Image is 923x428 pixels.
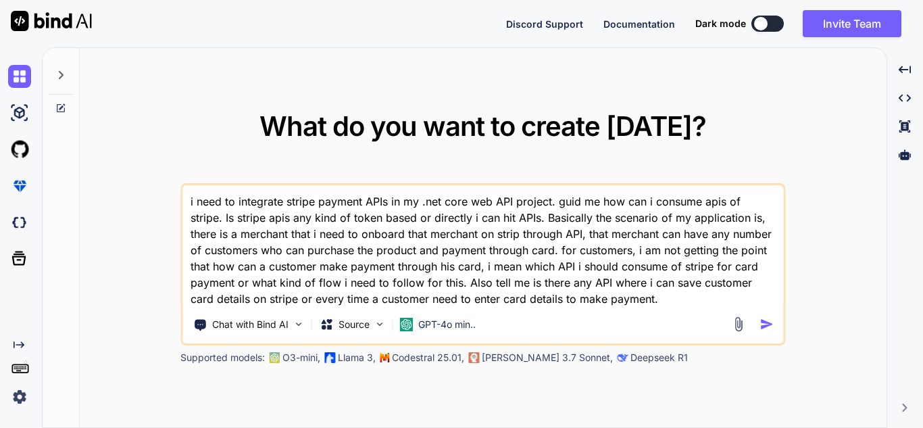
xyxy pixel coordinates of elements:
[803,10,901,37] button: Invite Team
[603,18,675,30] span: Documentation
[695,17,746,30] span: Dark mode
[399,318,413,331] img: GPT-4o mini
[339,318,370,331] p: Source
[482,351,613,364] p: [PERSON_NAME] 3.7 Sonnet,
[506,17,583,31] button: Discord Support
[730,316,746,332] img: attachment
[180,351,265,364] p: Supported models:
[506,18,583,30] span: Discord Support
[212,318,289,331] p: Chat with Bind AI
[8,174,31,197] img: premium
[8,65,31,88] img: chat
[8,138,31,161] img: githubLight
[8,101,31,124] img: ai-studio
[282,351,320,364] p: O3-mini,
[603,17,675,31] button: Documentation
[11,11,92,31] img: Bind AI
[759,317,774,331] img: icon
[418,318,476,331] p: GPT-4o min..
[380,353,389,362] img: Mistral-AI
[324,352,335,363] img: Llama2
[630,351,688,364] p: Deepseek R1
[269,352,280,363] img: GPT-4
[392,351,464,364] p: Codestral 25.01,
[617,352,628,363] img: claude
[259,110,706,143] span: What do you want to create [DATE]?
[293,318,304,330] img: Pick Tools
[182,185,783,307] textarea: i need to integrate stripe payment APIs in my .net core web API project. guid me how can i consum...
[8,211,31,234] img: darkCloudIdeIcon
[374,318,385,330] img: Pick Models
[8,385,31,408] img: settings
[338,351,376,364] p: Llama 3,
[468,352,479,363] img: claude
